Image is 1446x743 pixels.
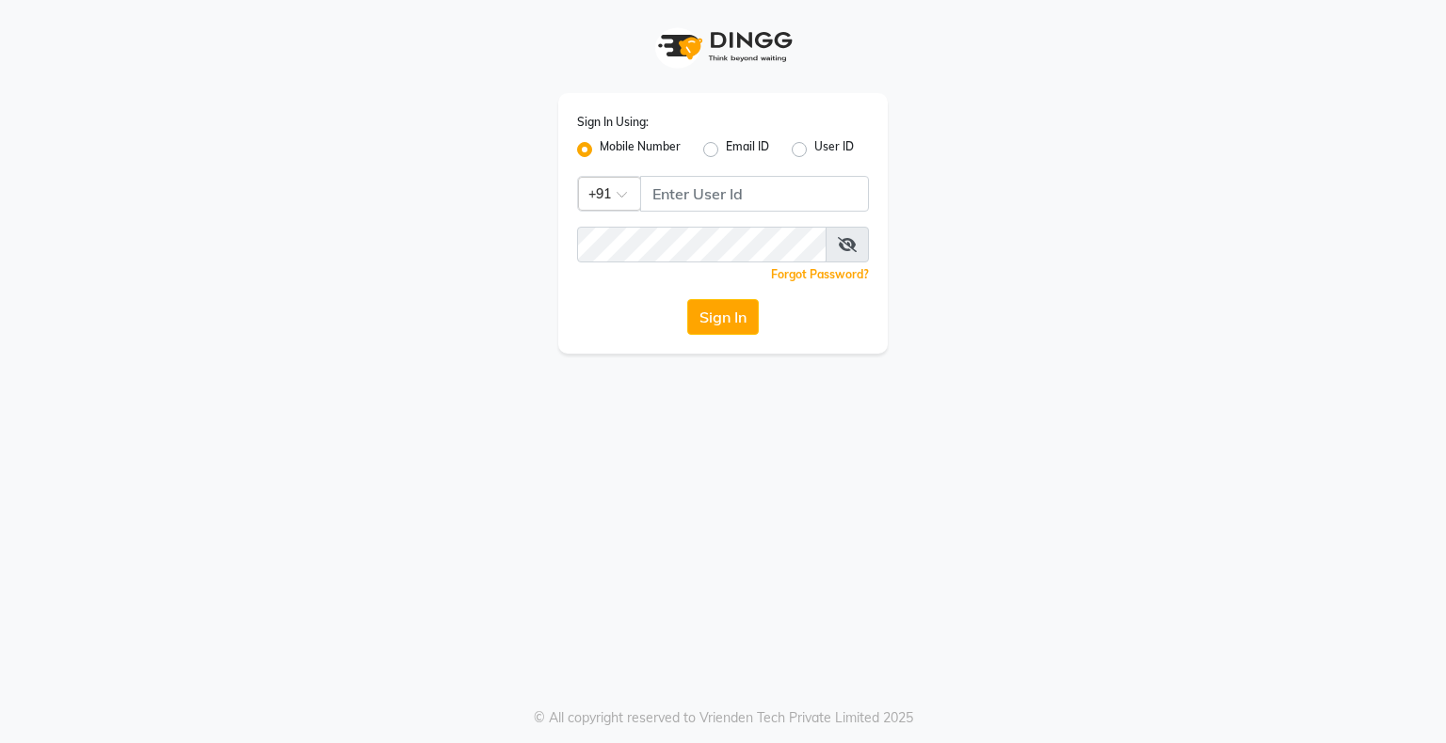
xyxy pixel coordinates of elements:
label: Sign In Using: [577,114,649,131]
a: Forgot Password? [771,267,869,281]
label: User ID [814,138,854,161]
label: Email ID [726,138,769,161]
img: logo1.svg [648,19,798,74]
button: Sign In [687,299,759,335]
label: Mobile Number [600,138,681,161]
input: Username [577,227,827,262]
input: Username [640,176,869,212]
